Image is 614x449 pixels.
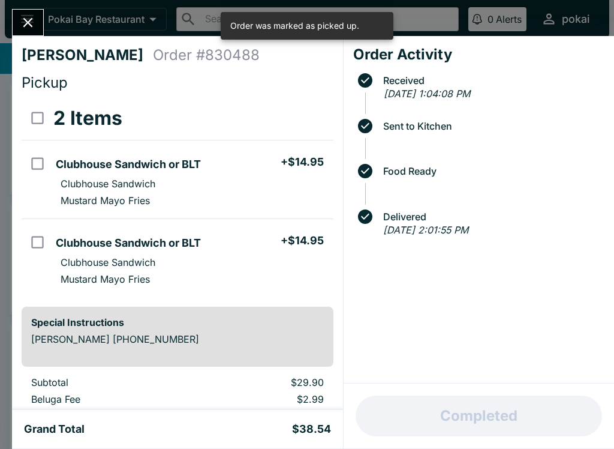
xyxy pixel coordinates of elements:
p: [PERSON_NAME] [PHONE_NUMBER] [31,333,324,345]
h4: [PERSON_NAME] [22,46,153,64]
div: Order was marked as picked up. [230,16,359,36]
h4: Order # 830488 [153,46,260,64]
h4: Order Activity [353,46,604,64]
table: orders table [22,97,333,297]
h5: $38.54 [292,422,331,436]
h5: Grand Total [24,422,85,436]
p: Mustard Mayo Fries [61,273,150,285]
p: Subtotal [31,376,186,388]
h5: Clubhouse Sandwich or BLT [56,157,201,172]
h3: 2 Items [53,106,122,130]
h6: Special Instructions [31,316,324,328]
h5: Clubhouse Sandwich or BLT [56,236,201,250]
p: Mustard Mayo Fries [61,194,150,206]
span: Received [377,75,604,86]
em: [DATE] 2:01:55 PM [383,224,468,236]
h5: + $14.95 [281,155,324,169]
span: Delivered [377,211,604,222]
button: Close [13,10,43,35]
p: $2.99 [206,393,323,405]
span: Sent to Kitchen [377,121,604,131]
p: Clubhouse Sandwich [61,256,155,268]
p: $29.90 [206,376,323,388]
span: Pickup [22,74,68,91]
span: Food Ready [377,166,604,176]
p: Beluga Fee [31,393,186,405]
h5: + $14.95 [281,234,324,248]
em: [DATE] 1:04:08 PM [384,88,470,100]
p: Clubhouse Sandwich [61,178,155,190]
